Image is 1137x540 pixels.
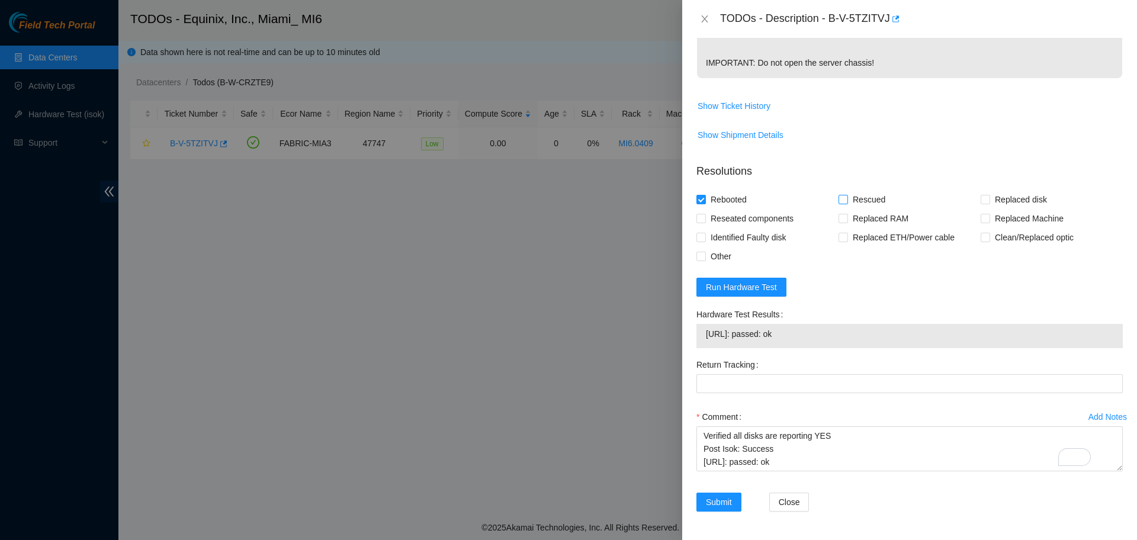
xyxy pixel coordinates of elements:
[696,374,1123,393] input: Return Tracking
[696,407,746,426] label: Comment
[706,190,751,209] span: Rebooted
[696,426,1123,471] textarea: To enrich screen reader interactions, please activate Accessibility in Grammarly extension settings
[990,228,1078,247] span: Clean/Replaced optic
[696,493,741,512] button: Submit
[696,14,713,25] button: Close
[720,9,1123,28] div: TODOs - Description - B-V-5TZITVJ
[696,305,788,324] label: Hardware Test Results
[696,355,763,374] label: Return Tracking
[990,209,1068,228] span: Replaced Machine
[769,493,810,512] button: Close
[698,99,770,112] span: Show Ticket History
[706,228,791,247] span: Identified Faulty disk
[696,278,786,297] button: Run Hardware Test
[696,154,1123,179] p: Resolutions
[1088,413,1127,421] div: Add Notes
[779,496,800,509] span: Close
[706,247,736,266] span: Other
[706,209,798,228] span: Reseated components
[697,126,784,144] button: Show Shipment Details
[848,209,913,228] span: Replaced RAM
[990,190,1052,209] span: Replaced disk
[706,327,1113,340] span: [URL]: passed: ok
[706,496,732,509] span: Submit
[1088,407,1128,426] button: Add Notes
[848,190,890,209] span: Rescued
[698,128,783,142] span: Show Shipment Details
[848,228,959,247] span: Replaced ETH/Power cable
[697,97,771,115] button: Show Ticket History
[700,14,709,24] span: close
[706,281,777,294] span: Run Hardware Test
